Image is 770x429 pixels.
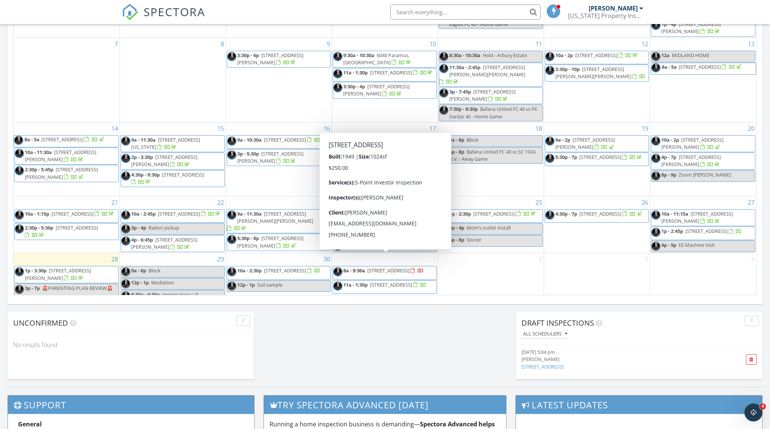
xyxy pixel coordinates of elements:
[467,136,479,143] span: Block
[438,122,544,196] td: Go to September 18, 2025
[121,224,130,234] img: heif_image.jpeg
[333,209,437,226] a: 9a - 3p [STREET_ADDRESS][PERSON_NAME]
[545,209,649,223] a: 4:30p - 7p [STREET_ADDRESS]
[467,224,511,231] span: Mom’s outlet install
[343,242,372,248] span: 7:30p - 8:30p
[343,52,412,66] a: 9:30a - 10:30a 6040 Paramus, [GEOGRAPHIC_DATA]
[333,227,437,240] a: 3:30p - 7p [STREET_ADDRESS]
[110,196,120,208] a: Go to September 21, 2025
[534,196,544,208] a: Go to September 25, 2025
[227,135,331,149] a: 9a - 10:30a [STREET_ADDRESS]
[545,52,555,61] img: heif_image.jpeg
[131,136,156,143] span: 9a - 11:30a
[449,88,515,102] span: [STREET_ADDRESS][PERSON_NAME]
[449,64,480,71] span: 11:30a - 2:45p
[227,266,331,279] a: 10a - 2:30p [STREET_ADDRESS]
[555,52,573,59] span: 10a - 2p
[568,12,643,20] div: Michigan Property Inspections
[343,83,409,97] a: 3:30p - 4p [STREET_ADDRESS][PERSON_NAME]
[121,267,130,276] img: heif_image.jpeg
[343,267,424,274] a: 8a - 9:30a [STREET_ADDRESS]
[449,88,471,95] span: 3p - 7:45p
[120,38,226,122] td: Go to September 8, 2025
[661,210,733,224] span: [STREET_ADDRESS][PERSON_NAME]
[219,38,226,50] a: Go to September 8, 2025
[14,136,118,147] a: 8a - 5a [STREET_ADDRESS]
[537,253,544,265] a: Go to October 2, 2025
[131,210,221,217] a: 10a - 2:45p [STREET_ADDRESS]
[544,122,650,196] td: Go to September 19, 2025
[333,228,343,237] img: heif_image.jpeg
[661,242,676,248] span: 4p - 5p
[226,38,332,122] td: Go to September 9, 2025
[14,135,119,147] a: 8a - 5a [STREET_ADDRESS]
[651,242,661,251] img: heif_image.jpeg
[131,136,200,150] span: [STREET_ADDRESS][US_STATE]
[439,224,449,234] img: heif_image.jpeg
[15,210,24,220] img: heif_image.jpeg
[343,136,361,143] span: 9a - 12p
[333,82,437,99] a: 3:30p - 4p [STREET_ADDRESS][PERSON_NAME]
[14,122,120,196] td: Go to September 14, 2025
[216,196,226,208] a: Go to September 22, 2025
[343,83,365,90] span: 3:30p - 4p
[661,154,676,160] span: 4p - 7p
[438,253,544,303] td: Go to October 2, 2025
[149,267,161,274] span: Block
[545,154,555,163] img: heif_image.jpeg
[122,10,205,26] a: SPECTORA
[332,38,438,122] td: Go to September 10, 2025
[343,228,365,234] span: 3:30p - 7p
[237,267,262,274] span: 10a - 2:30p
[661,171,676,178] span: 8p - 9p
[25,224,98,238] a: 2:30p - 5:30p [STREET_ADDRESS]
[25,149,96,163] a: 10a - 11:30a [STREET_ADDRESS][PERSON_NAME]
[25,149,96,163] span: [STREET_ADDRESS][PERSON_NAME]
[428,38,438,50] a: Go to September 10, 2025
[24,136,40,147] span: 8a - 5a
[449,210,537,217] a: 1p - 2:30p [STREET_ADDRESS]
[25,166,53,173] span: 2:30p - 5:45p
[333,51,437,68] a: 9:30a - 10:30a 6040 Paramus, [GEOGRAPHIC_DATA]
[449,88,515,102] a: 3p - 7:45p [STREET_ADDRESS][PERSON_NAME]
[544,38,650,122] td: Go to September 12, 2025
[332,253,438,303] td: Go to October 1, 2025
[121,170,225,187] a: 4:30p - 9:30p [STREET_ADDRESS]
[555,136,570,143] span: 9a - 2p
[343,166,424,180] span: Dow home walk thru and radon
[640,122,650,134] a: Go to September 19, 2025
[545,136,555,146] img: heif_image.jpeg
[237,210,313,224] span: [STREET_ADDRESS][PERSON_NAME][PERSON_NAME]
[237,235,259,242] span: 5:30p - 8p
[131,154,197,168] a: 2p - 3:30p [STREET_ADDRESS][PERSON_NAME]
[56,224,98,231] span: [STREET_ADDRESS]
[14,196,120,253] td: Go to September 21, 2025
[110,253,120,265] a: Go to September 28, 2025
[121,135,225,152] a: 9a - 11:30a [STREET_ADDRESS][US_STATE]
[25,267,91,281] span: [STREET_ADDRESS][PERSON_NAME]
[650,196,756,253] td: Go to September 27, 2025
[428,196,438,208] a: Go to September 24, 2025
[370,69,412,76] span: [STREET_ADDRESS]
[367,228,409,234] span: [STREET_ADDRESS]
[651,210,661,220] img: heif_image.jpeg
[449,106,478,112] span: 7:30p - 9:30p
[237,136,327,143] a: 9a - 10:30a [STREET_ADDRESS]
[25,224,53,231] span: 2:30p - 5:30p
[227,149,331,166] a: 3p - 5:30p [STREET_ADDRESS][PERSON_NAME]
[651,52,661,61] img: heif_image.jpeg
[544,253,650,303] td: Go to October 3, 2025
[25,210,49,217] span: 10a - 1:15p
[131,136,200,150] a: 9a - 11:30a [STREET_ADDRESS][US_STATE]
[643,253,650,265] a: Go to October 3, 2025
[237,150,259,157] span: 3p - 5:30p
[651,171,661,181] img: heif_image.jpeg
[237,136,262,143] span: 9a - 10:30a
[746,122,756,134] a: Go to September 20, 2025
[746,38,756,50] a: Go to September 13, 2025
[449,64,525,78] span: [STREET_ADDRESS][PERSON_NAME][PERSON_NAME]
[333,147,437,164] a: 12p - 3p [STREET_ADDRESS][PERSON_NAME]
[121,154,130,163] img: heif_image.jpeg
[449,136,464,143] span: 9a - 8p
[227,234,331,251] a: 5:30p - 8p [STREET_ADDRESS][PERSON_NAME]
